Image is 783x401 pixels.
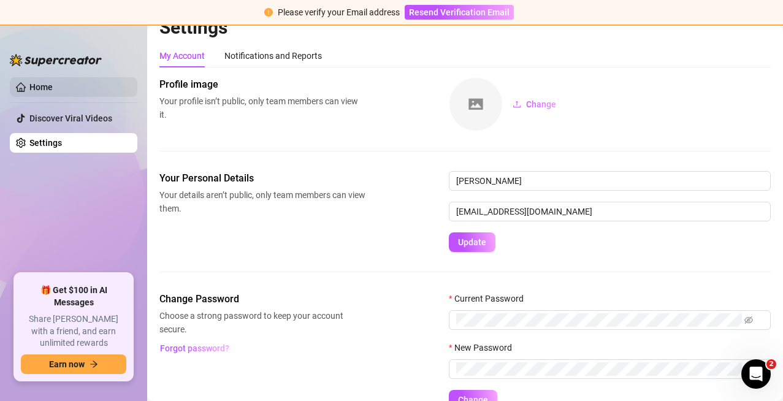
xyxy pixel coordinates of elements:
span: Choose a strong password to keep your account secure. [159,309,365,336]
a: Discover Viral Videos [29,113,112,123]
input: New Password [456,362,742,376]
span: upload [513,100,521,109]
span: Resend Verification Email [409,7,510,17]
h2: Settings [159,16,771,39]
div: Notifications and Reports [224,49,322,63]
span: Update [458,237,486,247]
iframe: Intercom live chat [741,359,771,389]
span: Forgot password? [160,343,229,353]
span: 2 [766,359,776,369]
input: Enter name [449,171,771,191]
span: Change Password [159,292,365,307]
button: Change [503,94,566,114]
span: arrow-right [90,360,98,369]
span: eye-invisible [744,316,753,324]
button: Resend Verification Email [405,5,514,20]
img: logo-BBDzfeDw.svg [10,54,102,66]
input: Current Password [456,313,742,327]
span: Earn now [49,359,85,369]
label: Current Password [449,292,532,305]
span: Change [526,99,556,109]
div: My Account [159,49,205,63]
span: Your profile isn’t public, only team members can view it. [159,94,365,121]
button: Update [449,232,495,252]
span: exclamation-circle [264,8,273,17]
span: Profile image [159,77,365,92]
img: square-placeholder.png [449,78,502,131]
button: Forgot password? [159,338,229,358]
div: Please verify your Email address [278,6,400,19]
label: New Password [449,341,520,354]
button: Earn nowarrow-right [21,354,126,374]
a: Settings [29,138,62,148]
a: Home [29,82,53,92]
span: Share [PERSON_NAME] with a friend, and earn unlimited rewards [21,313,126,349]
span: 🎁 Get $100 in AI Messages [21,285,126,308]
span: Your Personal Details [159,171,365,186]
span: Your details aren’t public, only team members can view them. [159,188,365,215]
input: Enter new email [449,202,771,221]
